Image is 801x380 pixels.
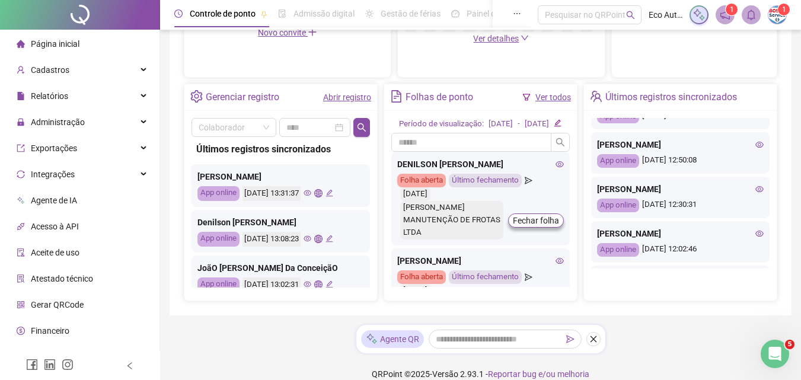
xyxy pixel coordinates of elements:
span: lock [17,118,25,126]
div: App online [197,232,240,247]
span: Exportações [31,143,77,153]
span: close [589,335,598,343]
span: eye [755,229,764,238]
span: search [626,11,635,20]
div: App online [597,243,639,257]
span: Reportar bug e/ou melhoria [488,369,589,379]
div: [PERSON_NAME] [597,138,764,151]
span: edit [554,119,561,127]
span: Integrações [31,170,75,179]
div: Denilson [PERSON_NAME] [197,216,364,229]
span: send [525,174,532,187]
span: clock-circle [174,9,183,18]
div: [PERSON_NAME] MANUTENÇÃO DE FROTAS LTDA [400,201,503,240]
span: 5 [785,340,794,349]
div: [DATE] [489,118,513,130]
span: eye [304,235,311,242]
span: setting [190,90,203,103]
span: Eco Automotive [649,8,682,21]
span: Financeiro [31,326,69,336]
span: qrcode [17,301,25,309]
span: sync [17,170,25,178]
span: left [126,362,134,370]
span: 1 [730,5,734,14]
img: 29668 [768,6,786,24]
span: search [556,138,565,147]
span: send [566,335,575,343]
span: 1 [782,5,786,14]
div: JoãO [PERSON_NAME] Da ConceiçãO [197,261,364,274]
span: notification [720,9,730,20]
span: Atestado técnico [31,274,93,283]
span: filter [522,93,531,101]
div: [DATE] 12:30:31 [597,199,764,212]
span: eye [304,189,311,197]
div: [PERSON_NAME] [597,183,764,196]
span: team [590,90,602,103]
span: user-add [17,66,25,74]
div: Gerenciar registro [206,87,279,107]
span: home [17,40,25,48]
div: - [518,118,520,130]
span: Acesso à API [31,222,79,231]
a: Ver detalhes down [473,34,529,43]
span: edit [325,189,333,197]
span: Aceite de uso [31,248,79,257]
span: solution [17,274,25,283]
span: Cadastros [31,65,69,75]
span: export [17,144,25,152]
div: Folha aberta [397,270,446,284]
span: file-done [278,9,286,18]
span: file [17,92,25,100]
span: Gerar QRCode [31,300,84,309]
span: Ver detalhes [473,34,519,43]
span: Fechar folha [513,214,559,227]
span: send [525,270,532,284]
span: Admissão digital [293,9,355,18]
span: dollar [17,327,25,335]
span: plus [308,27,317,37]
div: [PERSON_NAME] [597,227,764,240]
span: Administração [31,117,85,127]
span: search [357,123,366,132]
div: App online [197,186,240,201]
span: facebook [26,359,38,371]
div: Folhas de ponto [406,87,473,107]
div: DENILSON [PERSON_NAME] [397,158,564,171]
span: api [17,222,25,231]
div: App online [197,277,240,292]
span: eye [556,160,564,168]
span: global [314,189,322,197]
div: [DATE] 12:02:46 [597,243,764,257]
div: [DATE] 13:02:31 [242,277,301,292]
span: linkedin [44,359,56,371]
div: [DATE] [525,118,549,130]
div: Agente QR [361,330,424,348]
span: Versão [432,369,458,379]
span: global [314,280,322,288]
a: Ver todos [535,92,571,102]
div: [DATE] 13:31:37 [242,186,301,201]
span: global [314,235,322,242]
div: App online [597,199,639,212]
span: sun [365,9,374,18]
span: eye [755,140,764,149]
div: Últimos registros sincronizados [605,87,737,107]
span: ellipsis [513,9,521,18]
div: Último fechamento [449,174,522,187]
div: Folha aberta [397,174,446,187]
img: sparkle-icon.fc2bf0ac1784a2077858766a79e2daf3.svg [366,333,378,345]
div: [DATE] 13:08:23 [242,232,301,247]
span: pushpin [260,11,267,18]
span: Agente de IA [31,196,77,205]
span: eye [556,257,564,265]
span: eye [755,185,764,193]
span: edit [325,235,333,242]
span: instagram [62,359,74,371]
div: [PERSON_NAME] [197,170,364,183]
span: file-text [390,90,403,103]
a: Abrir registro [323,92,371,102]
span: Gestão de férias [381,9,441,18]
div: App online [597,154,639,168]
button: Fechar folha [508,213,564,228]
